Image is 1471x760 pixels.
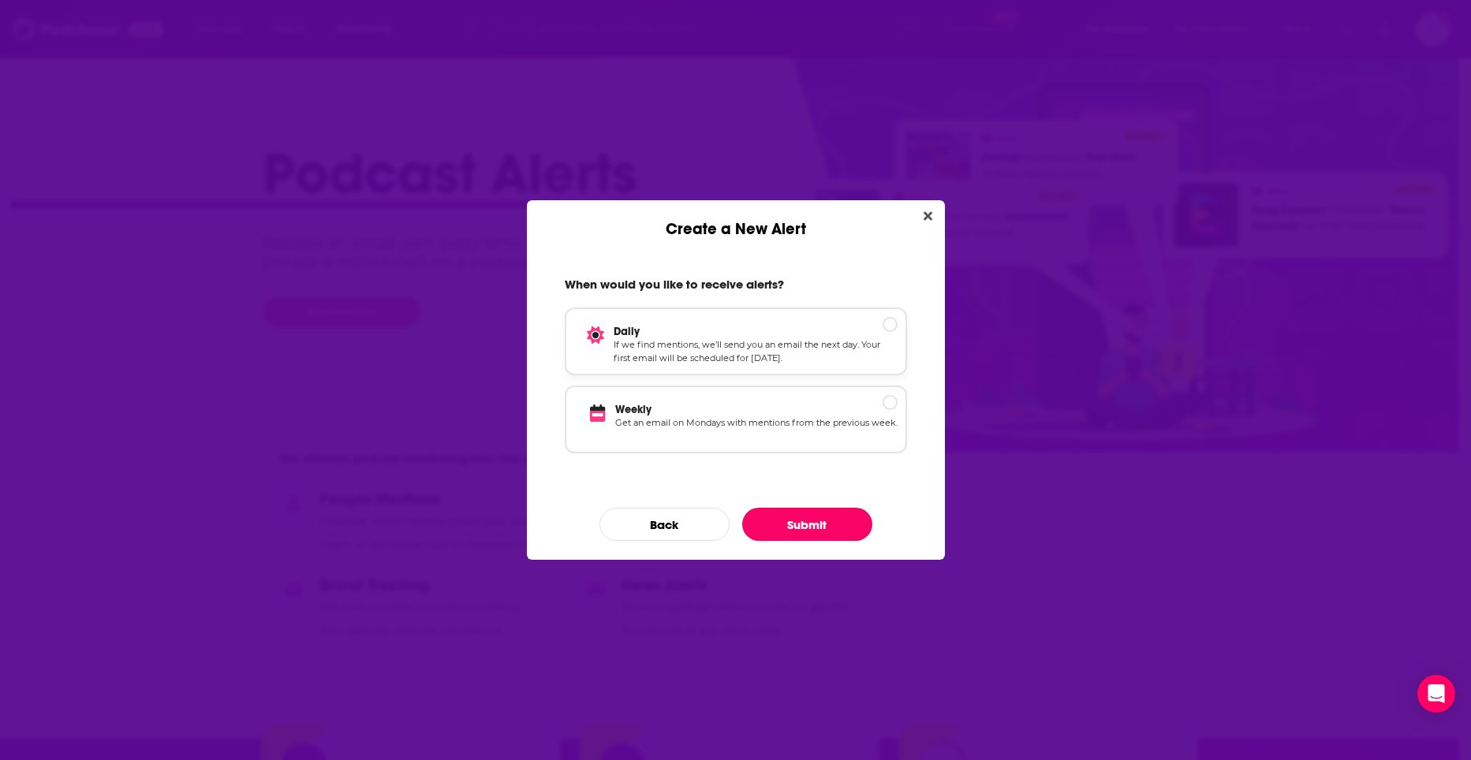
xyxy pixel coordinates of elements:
[615,403,898,416] p: Weekly
[917,207,939,226] button: Close
[599,508,730,541] button: Back
[742,508,872,541] button: Submit
[614,338,898,366] p: If we find mentions, we’ll send you an email the next day. Your first email will be scheduled for...
[615,416,898,444] p: Get an email on Mondays with mentions from the previous week.
[1417,675,1455,713] div: Open Intercom Messenger
[614,325,898,338] p: Daily
[527,200,945,239] div: Create a New Alert
[565,277,907,299] h2: When would you like to receive alerts?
